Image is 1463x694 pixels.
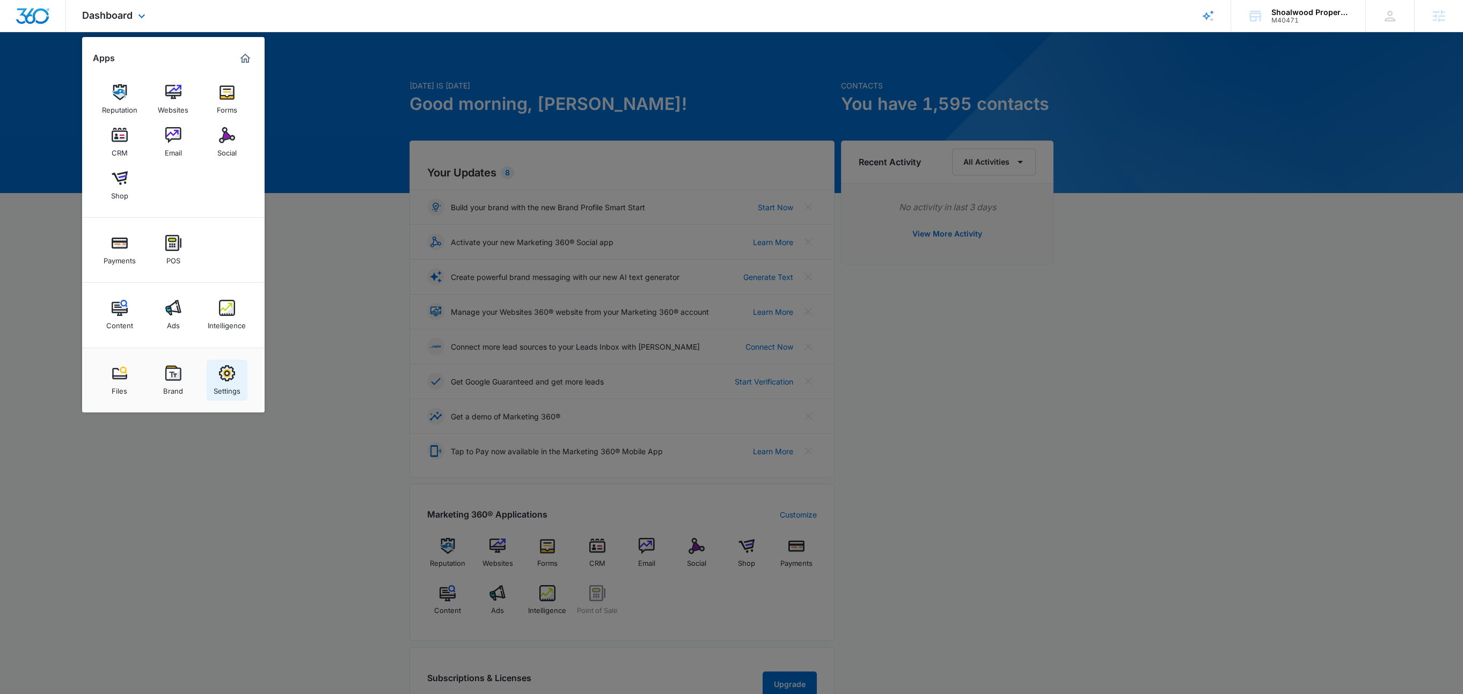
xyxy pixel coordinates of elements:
[167,316,180,330] div: Ads
[102,100,137,114] div: Reputation
[207,79,247,120] a: Forms
[153,360,194,401] a: Brand
[163,381,183,395] div: Brand
[217,143,237,157] div: Social
[82,10,133,21] span: Dashboard
[1271,8,1350,17] div: account name
[207,122,247,163] a: Social
[208,316,246,330] div: Intelligence
[153,122,194,163] a: Email
[237,50,254,67] a: Marketing 360® Dashboard
[153,79,194,120] a: Websites
[214,381,240,395] div: Settings
[112,381,127,395] div: Files
[99,360,140,401] a: Files
[166,251,180,265] div: POS
[99,79,140,120] a: Reputation
[153,230,194,270] a: POS
[153,294,194,335] a: Ads
[111,186,128,200] div: Shop
[104,251,136,265] div: Payments
[93,53,115,63] h2: Apps
[99,122,140,163] a: CRM
[1271,17,1350,24] div: account id
[207,294,247,335] a: Intelligence
[112,143,128,157] div: CRM
[99,165,140,205] a: Shop
[165,143,182,157] div: Email
[207,360,247,401] a: Settings
[99,294,140,335] a: Content
[217,100,237,114] div: Forms
[158,100,188,114] div: Websites
[99,230,140,270] a: Payments
[106,316,133,330] div: Content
